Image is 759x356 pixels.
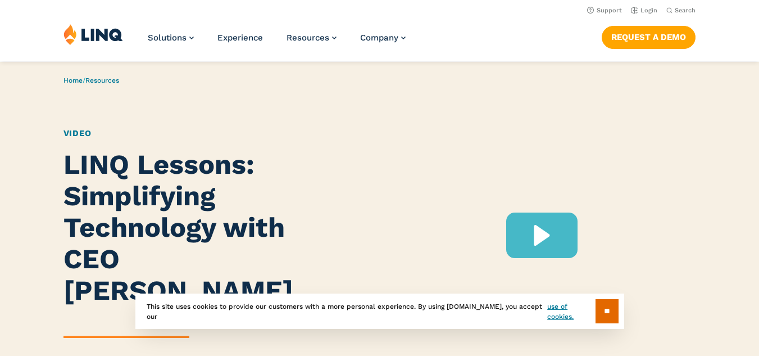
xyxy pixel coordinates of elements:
[148,33,187,43] span: Solutions
[360,33,398,43] span: Company
[63,149,316,307] h1: LINQ Lessons: Simplifying Technology with CEO [PERSON_NAME]
[506,213,578,258] div: Play
[85,76,119,84] a: Resources
[666,6,696,15] button: Open Search Bar
[287,33,329,43] span: Resources
[602,26,696,48] a: Request a Demo
[360,33,406,43] a: Company
[602,24,696,48] nav: Button Navigation
[63,76,83,84] a: Home
[587,7,622,14] a: Support
[135,294,624,329] div: This site uses cookies to provide our customers with a more personal experience. By using [DOMAIN...
[148,24,406,61] nav: Primary Navigation
[63,76,119,84] span: /
[631,7,657,14] a: Login
[675,7,696,14] span: Search
[547,301,595,322] a: use of cookies.
[217,33,263,43] a: Experience
[287,33,337,43] a: Resources
[63,24,123,45] img: LINQ | K‑12 Software
[148,33,194,43] a: Solutions
[63,128,92,138] a: Video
